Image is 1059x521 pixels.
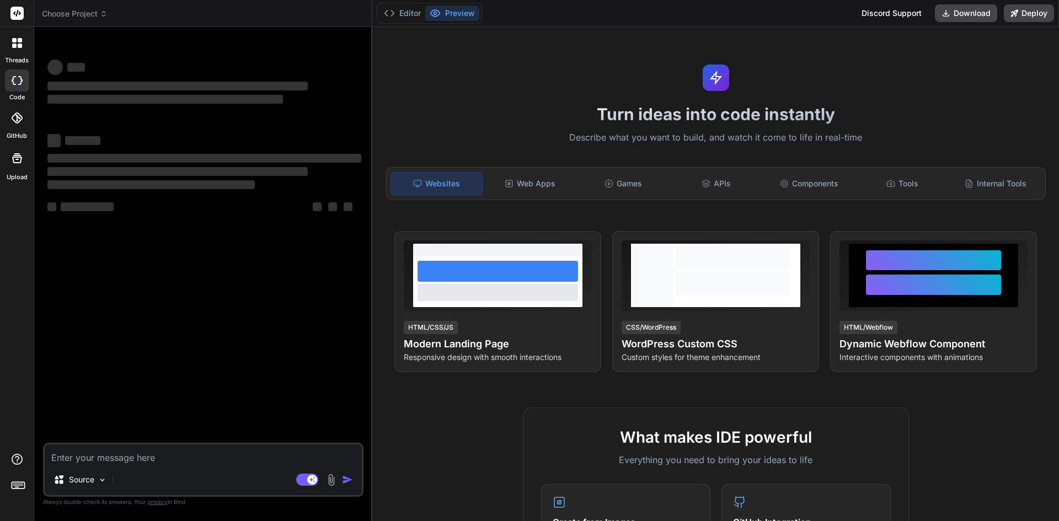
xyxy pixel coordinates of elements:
button: Editor [379,6,425,21]
span: ‌ [47,167,308,176]
span: ‌ [65,136,100,145]
p: Responsive design with smooth interactions [404,352,592,363]
span: ‌ [344,202,352,211]
span: ‌ [313,202,322,211]
div: Websites [391,172,483,195]
div: Tools [857,172,948,195]
span: ‌ [47,202,56,211]
p: Describe what you want to build, and watch it come to life in real-time [379,131,1052,145]
h2: What makes IDE powerful [541,426,891,449]
p: Everything you need to bring your ideas to life [541,453,891,466]
div: APIs [671,172,762,195]
p: Custom styles for theme enhancement [622,352,810,363]
div: Web Apps [485,172,576,195]
div: Games [578,172,669,195]
span: ‌ [47,134,61,147]
label: GitHub [7,131,27,141]
button: Deploy [1004,4,1054,22]
img: icon [342,474,353,485]
span: ‌ [61,202,114,211]
p: Interactive components with animations [839,352,1028,363]
label: Upload [7,173,28,182]
span: ‌ [47,82,308,90]
img: attachment [325,474,338,486]
p: Source [69,474,94,485]
div: HTML/Webflow [839,321,897,334]
h1: Turn ideas into code instantly [379,104,1052,124]
span: ‌ [67,63,85,72]
span: privacy [148,498,168,505]
span: ‌ [47,95,283,104]
div: Components [764,172,855,195]
span: ‌ [47,180,255,189]
h4: Modern Landing Page [404,336,592,352]
p: Always double-check its answers. Your in Bind [43,497,363,507]
img: Pick Models [98,475,107,485]
label: code [9,93,25,102]
div: CSS/WordPress [622,321,681,334]
span: ‌ [47,154,361,163]
span: ‌ [328,202,337,211]
div: HTML/CSS/JS [404,321,458,334]
button: Preview [425,6,479,21]
span: Choose Project [42,8,108,19]
div: Discord Support [855,4,928,22]
h4: WordPress Custom CSS [622,336,810,352]
span: ‌ [47,60,63,75]
div: Internal Tools [950,172,1041,195]
button: Download [935,4,997,22]
label: threads [5,56,29,65]
h4: Dynamic Webflow Component [839,336,1028,352]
